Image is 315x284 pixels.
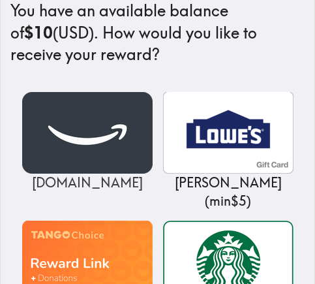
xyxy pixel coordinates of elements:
[22,92,153,192] a: Amazon.com[DOMAIN_NAME]
[22,174,153,192] p: [DOMAIN_NAME]
[163,92,293,174] img: Lowe's
[163,92,293,210] a: Lowe's[PERSON_NAME] (min$5)
[163,174,293,210] p: [PERSON_NAME] ( min $5 )
[22,92,153,174] img: Amazon.com
[24,23,53,42] b: $10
